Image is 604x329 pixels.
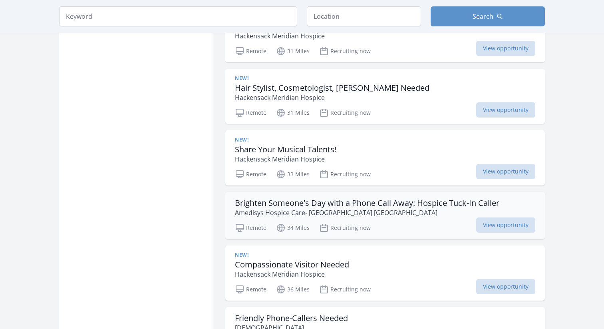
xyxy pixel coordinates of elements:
a: New! Compassionate Visitor Needed Hackensack Meridian Hospice Remote 36 Miles Recruiting now View... [225,245,545,301]
a: New! Hair Stylist, Cosmetologist, [PERSON_NAME] Needed Hackensack Meridian Hospice Remote 31 Mile... [225,69,545,124]
p: 36 Miles [276,285,310,294]
p: Recruiting now [319,285,371,294]
p: Recruiting now [319,169,371,179]
p: 31 Miles [276,108,310,118]
p: Remote [235,46,266,56]
a: New! Share Your Musical Talents! Hackensack Meridian Hospice Remote 33 Miles Recruiting now View ... [225,130,545,185]
p: 31 Miles [276,46,310,56]
p: Remote [235,169,266,179]
h3: Hair Stylist, Cosmetologist, [PERSON_NAME] Needed [235,83,429,93]
p: Recruiting now [319,46,371,56]
p: Remote [235,223,266,233]
h3: Friendly Phone-Callers Needed [235,313,348,323]
h3: Share Your Musical Talents! [235,145,336,154]
input: Keyword [59,6,297,26]
p: Hackensack Meridian Hospice [235,154,336,164]
p: Hackensack Meridian Hospice [235,269,349,279]
p: Recruiting now [319,223,371,233]
span: View opportunity [476,102,535,118]
p: Hackensack Meridian Hospice [235,93,429,102]
span: View opportunity [476,279,535,294]
p: 34 Miles [276,223,310,233]
span: Search [473,12,493,21]
a: New! Reiki Volunteer Hackensack Meridian Hospice Remote 31 Miles Recruiting now View opportunity [225,7,545,62]
p: Hackensack Meridian Hospice [235,31,325,41]
span: View opportunity [476,217,535,233]
a: Brighten Someone's Day with a Phone Call Away: Hospice Tuck-In Caller Amedisys Hospice Care- [GEO... [225,192,545,239]
span: View opportunity [476,41,535,56]
h3: Brighten Someone's Day with a Phone Call Away: Hospice Tuck-In Caller [235,198,499,208]
input: Location [307,6,421,26]
span: View opportunity [476,164,535,179]
span: New! [235,252,248,258]
p: Amedisys Hospice Care- [GEOGRAPHIC_DATA] [GEOGRAPHIC_DATA] [235,208,499,217]
span: New! [235,137,248,143]
p: Recruiting now [319,108,371,118]
button: Search [431,6,545,26]
h3: Compassionate Visitor Needed [235,260,349,269]
span: New! [235,75,248,82]
p: Remote [235,108,266,118]
p: Remote [235,285,266,294]
p: 33 Miles [276,169,310,179]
